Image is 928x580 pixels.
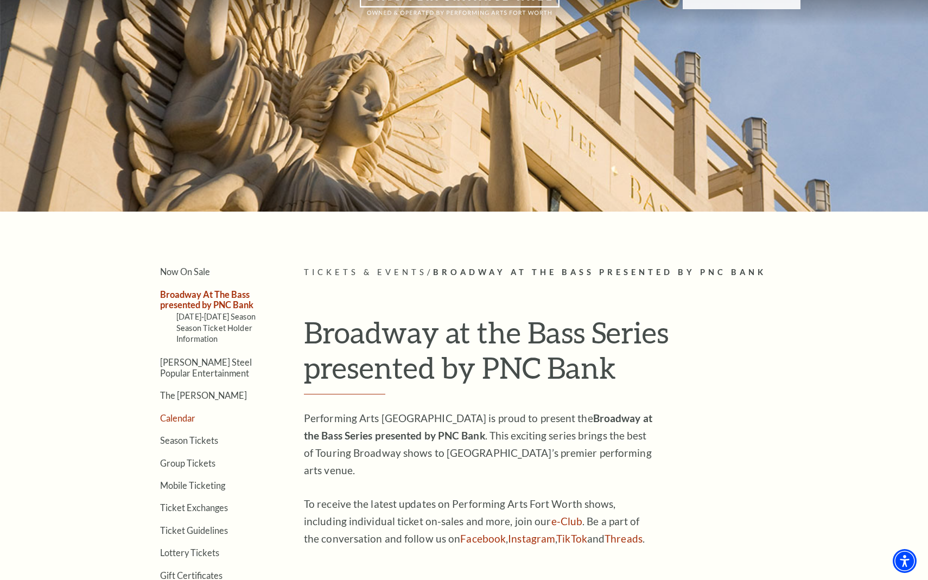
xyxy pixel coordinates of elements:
p: / [304,266,800,279]
a: Broadway At The Bass presented by PNC Bank [160,289,253,310]
a: Facebook - open in a new tab [460,532,506,545]
h1: Broadway at the Bass Series presented by PNC Bank [304,315,800,394]
a: Season Ticket Holder Information [176,323,252,343]
div: Accessibility Menu [893,549,917,573]
a: e-Club [551,515,583,527]
a: Instagram - open in a new tab [508,532,555,545]
span: Broadway At The Bass presented by PNC Bank [433,267,766,277]
span: Tickets & Events [304,267,427,277]
strong: Broadway at the Bass Series presented by PNC Bank [304,412,652,442]
a: [PERSON_NAME] Steel Popular Entertainment [160,357,252,378]
a: Lottery Tickets [160,547,219,558]
a: Ticket Exchanges [160,502,228,513]
a: Season Tickets [160,435,218,445]
a: Group Tickets [160,458,215,468]
p: To receive the latest updates on Performing Arts Fort Worth shows, including individual ticket on... [304,495,657,547]
a: Mobile Ticketing [160,480,225,490]
a: TikTok - open in a new tab [556,532,587,545]
a: The [PERSON_NAME] [160,390,247,400]
a: Now On Sale [160,266,210,277]
a: Calendar [160,413,195,423]
a: Threads - open in a new tab [605,532,643,545]
a: Ticket Guidelines [160,525,228,536]
a: [DATE]-[DATE] Season [176,312,256,321]
p: Performing Arts [GEOGRAPHIC_DATA] is proud to present the . This exciting series brings the best ... [304,410,657,479]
